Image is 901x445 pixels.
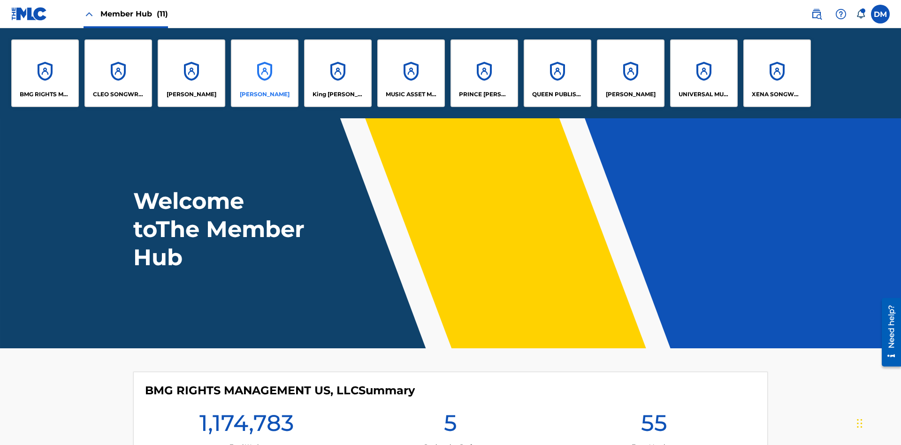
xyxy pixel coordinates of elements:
iframe: Chat Widget [854,400,901,445]
a: Public Search [807,5,826,23]
p: XENA SONGWRITER [752,90,803,99]
p: RONALD MCTESTERSON [606,90,656,99]
img: Close [84,8,95,20]
h1: 55 [641,409,667,443]
p: PRINCE MCTESTERSON [459,90,510,99]
div: Drag [857,409,863,437]
a: AccountsQUEEN PUBLISHA [524,39,591,107]
a: AccountsCLEO SONGWRITER [84,39,152,107]
h1: Welcome to The Member Hub [133,187,309,271]
img: search [811,8,822,20]
span: Member Hub [100,8,168,19]
iframe: Resource Center [875,294,901,371]
h1: 5 [444,409,457,443]
p: MUSIC ASSET MANAGEMENT (MAM) [386,90,437,99]
a: AccountsMUSIC ASSET MANAGEMENT (MAM) [377,39,445,107]
div: Notifications [856,9,865,19]
h1: 1,174,783 [199,409,294,443]
a: AccountsKing [PERSON_NAME] [304,39,372,107]
h4: BMG RIGHTS MANAGEMENT US, LLC [145,384,415,398]
a: AccountsXENA SONGWRITER [743,39,811,107]
a: Accounts[PERSON_NAME] [597,39,664,107]
p: ELVIS COSTELLO [167,90,216,99]
a: AccountsPRINCE [PERSON_NAME] [450,39,518,107]
div: Help [832,5,850,23]
span: (11) [157,9,168,18]
p: King McTesterson [313,90,364,99]
a: AccountsBMG RIGHTS MANAGEMENT US, LLC [11,39,79,107]
img: MLC Logo [11,7,47,21]
a: Accounts[PERSON_NAME] [158,39,225,107]
p: CLEO SONGWRITER [93,90,144,99]
p: BMG RIGHTS MANAGEMENT US, LLC [20,90,71,99]
p: QUEEN PUBLISHA [532,90,583,99]
p: UNIVERSAL MUSIC PUB GROUP [679,90,730,99]
div: User Menu [871,5,890,23]
img: help [835,8,847,20]
a: Accounts[PERSON_NAME] [231,39,298,107]
a: AccountsUNIVERSAL MUSIC PUB GROUP [670,39,738,107]
p: EYAMA MCSINGER [240,90,290,99]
